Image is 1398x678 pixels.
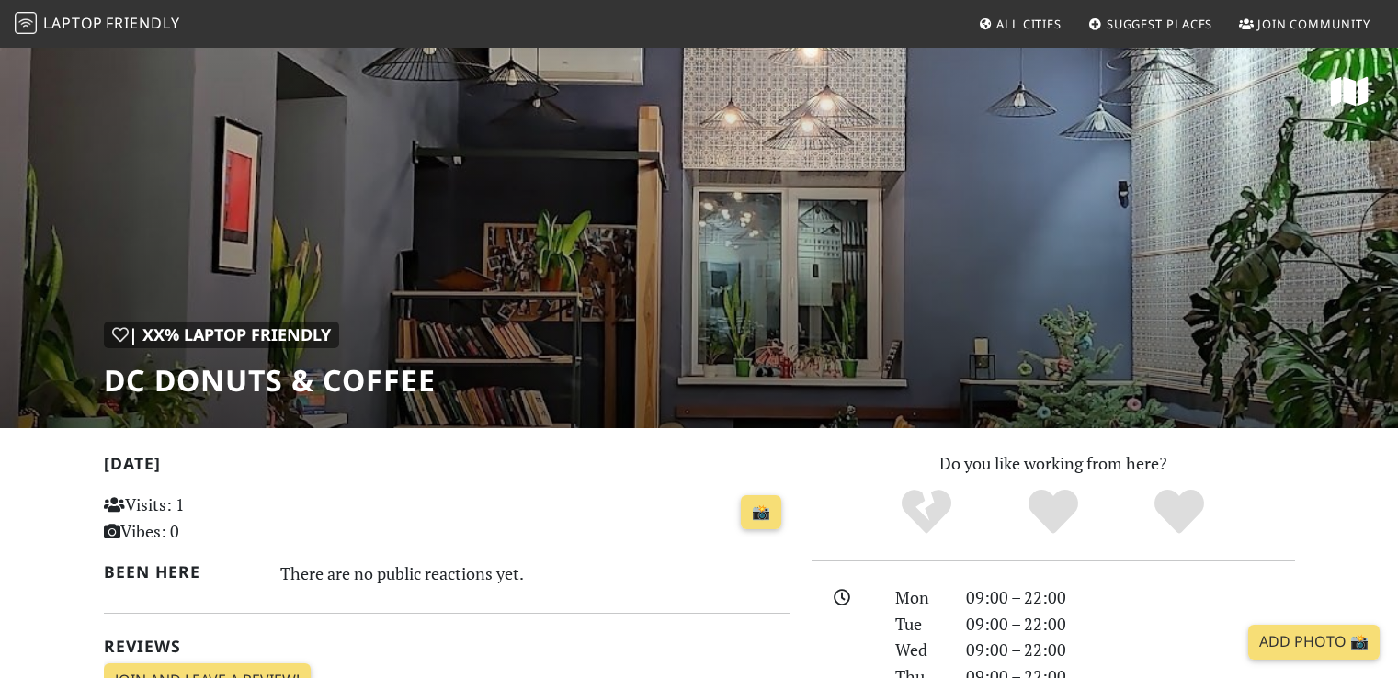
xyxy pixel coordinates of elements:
[884,584,954,611] div: Mon
[1107,16,1213,32] span: Suggest Places
[104,492,318,545] p: Visits: 1 Vibes: 0
[1248,625,1380,660] a: Add Photo 📸
[104,562,259,582] h2: Been here
[955,637,1306,663] div: 09:00 – 22:00
[280,559,790,588] div: There are no public reactions yet.
[955,584,1306,611] div: 09:00 – 22:00
[955,611,1306,638] div: 09:00 – 22:00
[1116,487,1243,537] div: Definitely!
[1257,16,1370,32] span: Join Community
[863,487,990,537] div: No
[15,8,180,40] a: LaptopFriendly LaptopFriendly
[43,13,103,33] span: Laptop
[996,16,1062,32] span: All Cities
[1081,7,1221,40] a: Suggest Places
[812,450,1295,477] p: Do you like working from here?
[741,495,781,530] a: 📸
[1232,7,1378,40] a: Join Community
[104,363,436,398] h1: DC Donuts & Coffee
[971,7,1069,40] a: All Cities
[104,637,790,656] h2: Reviews
[15,12,37,34] img: LaptopFriendly
[884,637,954,663] div: Wed
[884,611,954,638] div: Tue
[104,454,790,480] h2: [DATE]
[104,322,339,348] div: | XX% Laptop Friendly
[990,487,1117,537] div: Yes
[106,13,179,33] span: Friendly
